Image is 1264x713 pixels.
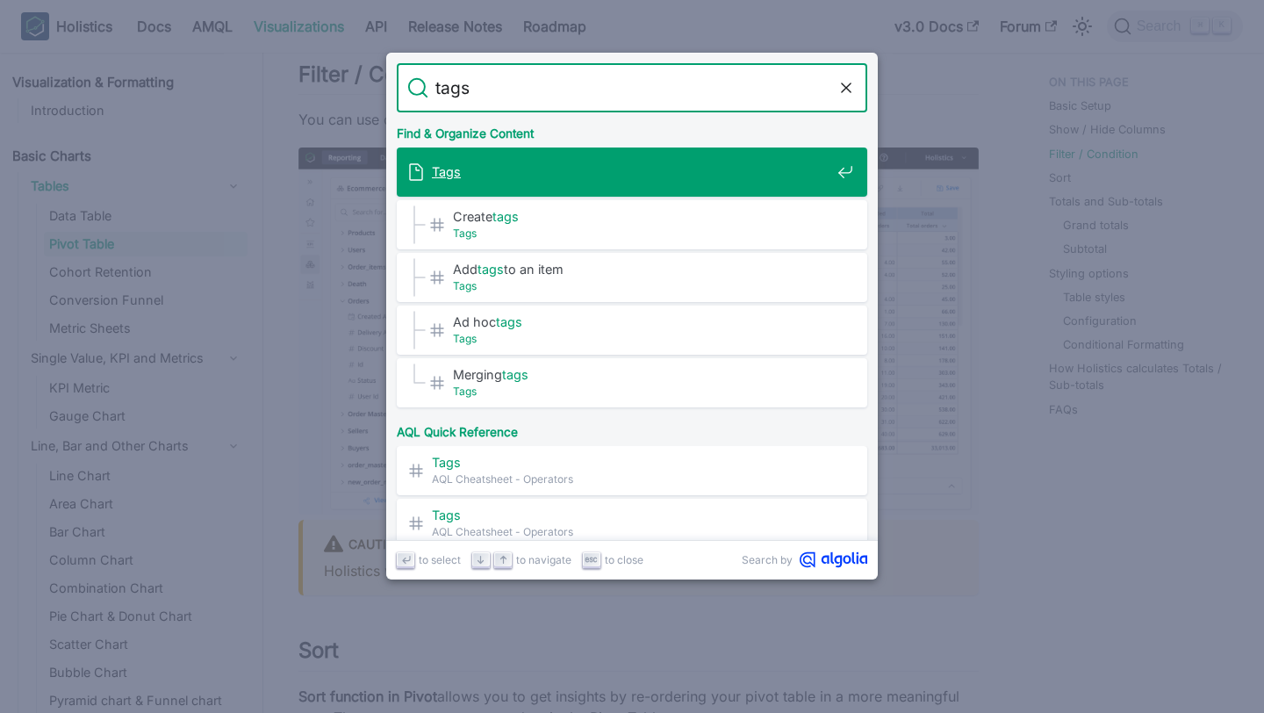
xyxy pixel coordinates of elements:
mark: Tags [453,279,477,292]
div: Find & Organize Content [393,112,871,148]
span: AQL Cheatsheet - Operators [432,471,830,487]
a: Addtagsto an item​Tags [397,253,867,302]
a: Createtags​Tags [397,200,867,249]
span: ​ [432,454,830,471]
mark: Tags [432,508,461,522]
a: Tags​AQL Cheatsheet - Operators [397,446,867,495]
mark: Tags [453,227,477,240]
span: Create ​ [453,208,830,225]
svg: Algolia [800,551,867,568]
mark: Tags [432,455,461,470]
mark: Tags [453,385,477,398]
a: Ad hoctags​Tags [397,306,867,355]
a: Tags [397,148,867,197]
span: Ad hoc ​ [453,313,830,330]
button: Clear the query [836,77,857,98]
span: ​ [432,507,830,523]
input: Search docs [428,63,836,112]
span: Search by [742,551,793,568]
a: Mergingtags​Tags [397,358,867,407]
mark: Tags [453,332,477,345]
span: Merging ​ [453,366,830,383]
span: to navigate [516,551,571,568]
mark: tags [492,209,519,224]
svg: Enter key [399,553,413,566]
svg: Arrow up [497,553,510,566]
mark: Tags [432,164,461,179]
svg: Arrow down [474,553,487,566]
svg: Escape key [585,553,598,566]
a: Search byAlgolia [742,551,867,568]
div: AQL Quick Reference [393,411,871,446]
a: Tags​AQL Cheatsheet - Operators [397,499,867,548]
mark: tags [478,262,504,277]
span: to select [419,551,461,568]
mark: tags [502,367,528,382]
span: Add to an item​ [453,261,830,277]
span: AQL Cheatsheet - Operators [432,523,830,540]
span: to close [605,551,643,568]
mark: tags [496,314,522,329]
